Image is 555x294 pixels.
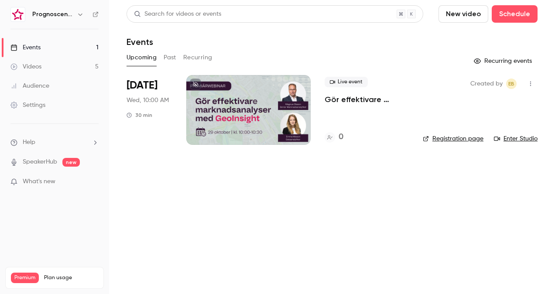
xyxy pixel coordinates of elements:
[127,96,169,105] span: Wed, 10:00 AM
[88,178,99,186] iframe: Noticeable Trigger
[325,131,343,143] a: 0
[508,79,514,89] span: EB
[10,82,49,90] div: Audience
[10,101,45,109] div: Settings
[164,51,176,65] button: Past
[10,62,41,71] div: Videos
[10,43,41,52] div: Events
[494,134,538,143] a: Enter Studio
[506,79,517,89] span: Emelie Bratt
[325,94,409,105] a: Gör effektivare marknadsanalyser med GeoInsight
[11,7,25,21] img: Prognoscentret | Powered by Hubexo
[32,10,73,19] h6: Prognoscentret | Powered by Hubexo
[127,112,152,119] div: 30 min
[183,51,212,65] button: Recurring
[10,138,99,147] li: help-dropdown-opener
[439,5,488,23] button: New video
[127,37,153,47] h1: Events
[470,54,538,68] button: Recurring events
[325,77,368,87] span: Live event
[423,134,483,143] a: Registration page
[339,131,343,143] h4: 0
[134,10,221,19] div: Search for videos or events
[492,5,538,23] button: Schedule
[44,274,98,281] span: Plan usage
[127,75,172,145] div: Oct 29 Wed, 10:00 AM (Europe/Stockholm)
[62,158,80,167] span: new
[23,177,55,186] span: What's new
[127,79,158,92] span: [DATE]
[11,273,39,283] span: Premium
[23,157,57,167] a: SpeakerHub
[127,51,157,65] button: Upcoming
[470,79,503,89] span: Created by
[23,138,35,147] span: Help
